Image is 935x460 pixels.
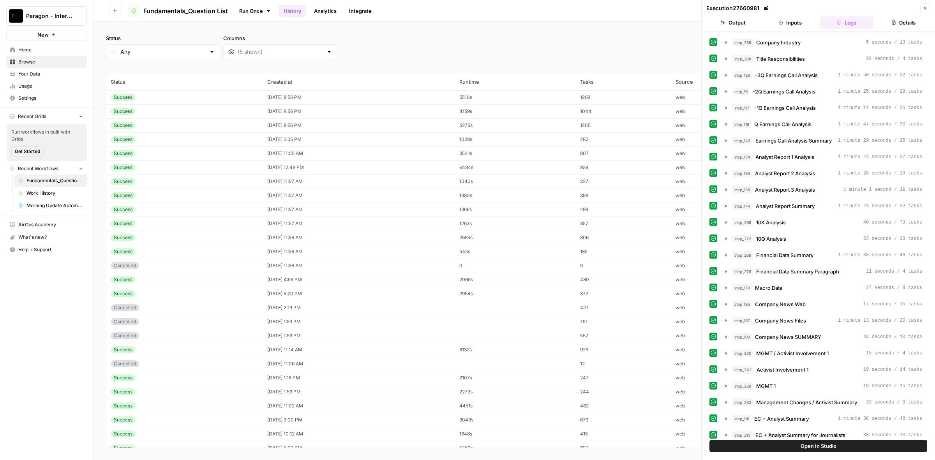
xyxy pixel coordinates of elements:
[455,174,576,189] td: 1040s
[732,186,752,194] span: step_136
[263,231,455,245] td: [DATE] 11:56 AM
[721,412,927,425] button: 1 minute 36 seconds / 48 tasks
[575,132,670,146] td: 282
[263,315,455,329] td: [DATE] 1:59 PM
[721,331,927,343] button: 33 seconds / 10 tasks
[263,259,455,273] td: [DATE] 11:56 AM
[111,220,136,227] div: Success
[26,202,83,209] span: Morning Update Automation
[111,318,139,325] div: Cancelled
[263,118,455,132] td: [DATE] 8:56 PM
[575,301,670,315] td: 427
[732,284,752,292] span: step_179
[671,231,782,245] td: web
[6,92,87,104] a: Settings
[709,440,927,452] button: Open In Studio
[721,265,927,278] button: 21 seconds / 4 tasks
[732,268,753,275] span: step_276
[671,399,782,413] td: web
[732,317,752,324] span: step_187
[263,287,455,301] td: [DATE] 5:20 PM
[575,90,670,104] td: 1269
[721,102,927,114] button: 1 minute 11 seconds / 25 tasks
[263,104,455,118] td: [DATE] 8:56 PM
[6,44,87,56] a: Home
[111,416,136,423] div: Success
[671,245,782,259] td: web
[111,164,136,171] div: Success
[223,34,337,42] label: Columns
[671,287,782,301] td: web
[721,53,927,65] button: 26 seconds / 4 tasks
[111,374,136,381] div: Success
[838,137,922,144] span: 1 minute 29 seconds / 25 tasks
[755,71,818,79] span: -3Q Earnings Call Analysis
[755,317,806,324] span: Company News Files
[263,73,455,90] th: Created at
[863,219,922,226] span: 40 seconds / 73 tasks
[755,284,782,292] span: Macro Data
[263,301,455,315] td: [DATE] 2:19 PM
[263,189,455,203] td: [DATE] 11:57 AM
[18,95,83,102] span: Settings
[756,219,786,226] span: 10K Analysis
[756,398,857,406] span: Management Changes / Activist Summary
[721,85,927,98] button: 1 minute 25 seconds / 28 tasks
[111,178,136,185] div: Success
[18,113,46,120] span: Recent Grids
[706,4,770,12] div: Execution 27660981
[732,153,752,161] span: step_134
[721,233,927,245] button: 53 seconds / 33 tasks
[111,360,139,367] div: Cancelled
[755,186,815,194] span: Analyst Report 3 Analysis
[671,174,782,189] td: web
[263,385,455,399] td: [DATE] 1:59 PM
[756,202,815,210] span: Analyst Report Summary
[721,429,927,441] button: 38 seconds / 10 tasks
[37,31,49,39] span: New
[721,282,927,294] button: 27 seconds / 9 tasks
[575,427,670,441] td: 415
[15,148,40,155] span: Get Started
[111,192,136,199] div: Success
[866,55,922,62] span: 26 seconds / 4 tasks
[575,343,670,357] td: 929
[263,413,455,427] td: [DATE] 3:00 PM
[756,268,839,275] span: Financial Data Summary Paragraph
[111,388,136,395] div: Success
[732,366,753,374] span: step_242
[263,146,455,160] td: [DATE] 11:05 AM
[106,34,220,42] label: Status
[671,301,782,315] td: web
[721,167,927,180] button: 1 minute 28 seconds / 19 tasks
[575,287,670,301] td: 372
[801,442,836,450] span: Open In Studio
[721,363,927,376] button: 19 seconds / 14 tasks
[575,73,670,90] th: Tasks
[455,259,576,273] td: 0
[575,273,670,287] td: 480
[111,122,136,129] div: Success
[18,83,83,90] span: Usage
[671,90,782,104] td: web
[866,399,922,406] span: 33 seconds / 9 tasks
[234,4,276,18] a: Run Once
[671,73,782,90] th: Source
[838,203,922,210] span: 1 minute 24 seconds / 32 tasks
[721,314,927,327] button: 1 minute 13 seconds / 20 tasks
[671,441,782,455] td: web
[732,104,751,112] span: step_117
[732,333,752,341] span: step_190
[26,177,83,184] span: Fundamentals_Question List
[754,415,809,423] span: EC + Analyst Summary
[575,441,670,455] td: 1121
[732,235,753,243] span: step_272
[671,189,782,203] td: web
[111,150,136,157] div: Success
[455,245,576,259] td: 545s
[120,48,206,56] input: Any
[755,137,832,145] span: Earnings Call Analysis Summary
[263,343,455,357] td: [DATE] 11:14 AM
[671,259,782,273] td: web
[732,71,752,79] span: step_129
